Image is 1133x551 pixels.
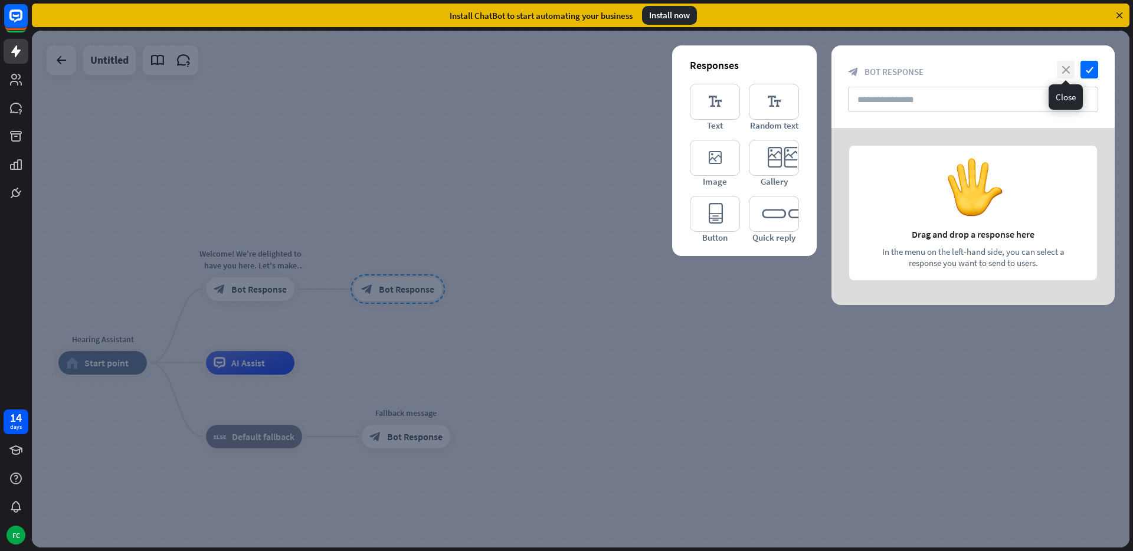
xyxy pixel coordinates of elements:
div: FC [6,526,25,545]
div: Install ChatBot to start automating your business [450,10,633,21]
button: Open LiveChat chat widget [9,5,45,40]
span: Bot Response [865,66,924,77]
i: close [1057,61,1075,78]
div: days [10,423,22,431]
a: 14 days [4,409,28,434]
div: 14 [10,412,22,423]
i: check [1080,61,1098,78]
div: Install now [642,6,697,25]
i: block_bot_response [848,67,859,77]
